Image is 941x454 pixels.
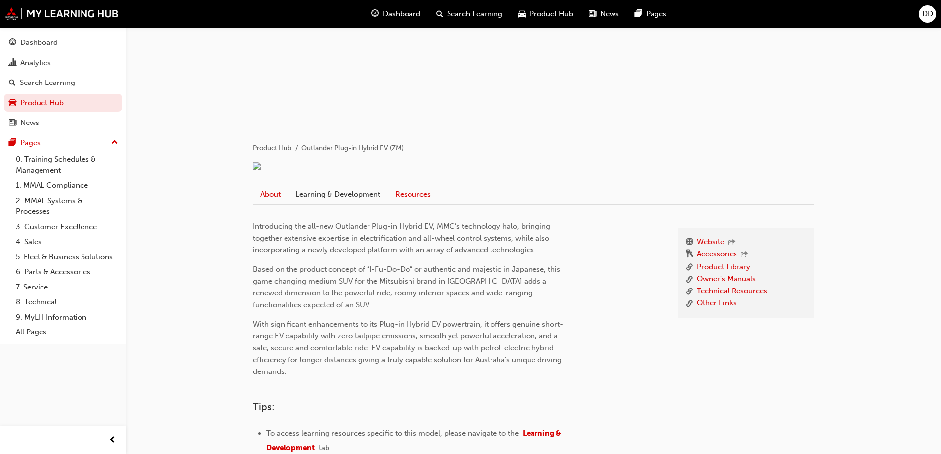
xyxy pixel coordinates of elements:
span: pages-icon [9,139,16,148]
a: Product Hub [253,144,291,152]
a: Accessories [697,248,737,261]
span: To access learning resources specific to this model, please navigate to the [266,429,519,438]
a: About [253,185,288,204]
span: prev-icon [109,434,116,447]
span: guage-icon [371,8,379,20]
a: Other Links [697,297,736,310]
a: Website [697,236,724,249]
a: Owner's Manuals [697,273,756,286]
span: search-icon [9,79,16,87]
span: link-icon [686,297,693,310]
span: News [600,8,619,20]
img: 8ccfd17a-e56e-4f56-8479-a2c618eed6c0.png [253,162,261,170]
a: pages-iconPages [627,4,674,24]
a: Technical Resources [697,286,767,298]
span: news-icon [589,8,596,20]
span: www-icon [686,236,693,249]
a: car-iconProduct Hub [510,4,581,24]
li: Outlander Plug-in Hybrid EV (ZM) [301,143,404,154]
a: Learning & Development [266,429,563,452]
span: chart-icon [9,59,16,68]
a: 2. MMAL Systems & Processes [12,193,122,219]
span: up-icon [111,136,118,149]
img: mmal [5,7,119,20]
a: 5. Fleet & Business Solutions [12,249,122,265]
a: search-iconSearch Learning [428,4,510,24]
span: Search Learning [447,8,502,20]
span: With significant enhancements to its Plug-in Hybrid EV powertrain, it offers genuine short-range ... [253,320,564,376]
a: 8. Technical [12,294,122,310]
a: Product Library [697,261,750,274]
a: 1. MMAL Compliance [12,178,122,193]
a: 6. Parts & Accessories [12,264,122,280]
button: Pages [4,134,122,152]
span: outbound-icon [728,239,735,247]
a: news-iconNews [581,4,627,24]
a: 0. Training Schedules & Management [12,152,122,178]
a: guage-iconDashboard [364,4,428,24]
a: 3. Customer Excellence [12,219,122,235]
a: Analytics [4,54,122,72]
span: pages-icon [635,8,642,20]
span: keys-icon [686,248,693,261]
span: DD [922,8,933,20]
span: outbound-icon [741,251,748,259]
div: News [20,117,39,128]
a: 9. MyLH Information [12,310,122,325]
a: All Pages [12,325,122,340]
a: News [4,114,122,132]
a: 7. Service [12,280,122,295]
span: Product Hub [530,8,573,20]
span: Tips: [253,401,275,413]
span: news-icon [9,119,16,127]
span: guage-icon [9,39,16,47]
div: Search Learning [20,77,75,88]
span: link-icon [686,273,693,286]
span: search-icon [436,8,443,20]
span: Introducing the all-new Outlander Plug-in Hybrid EV, MMC’s technology halo, bringing together ext... [253,222,552,254]
a: Dashboard [4,34,122,52]
span: link-icon [686,261,693,274]
span: car-icon [9,99,16,108]
span: link-icon [686,286,693,298]
span: Based on the product concept of ”I-Fu-Do-Do” or authentic and majestic in Japanese, this game cha... [253,265,562,309]
a: Search Learning [4,74,122,92]
div: Pages [20,137,41,149]
button: DashboardAnalyticsSearch LearningProduct HubNews [4,32,122,134]
button: DD [919,5,936,23]
div: Dashboard [20,37,58,48]
span: tab. [319,443,331,452]
a: Product Hub [4,94,122,112]
a: Resources [388,185,438,204]
div: Analytics [20,57,51,69]
span: car-icon [518,8,526,20]
span: Dashboard [383,8,420,20]
a: 4. Sales [12,234,122,249]
a: Learning & Development [288,185,388,204]
span: Pages [646,8,666,20]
